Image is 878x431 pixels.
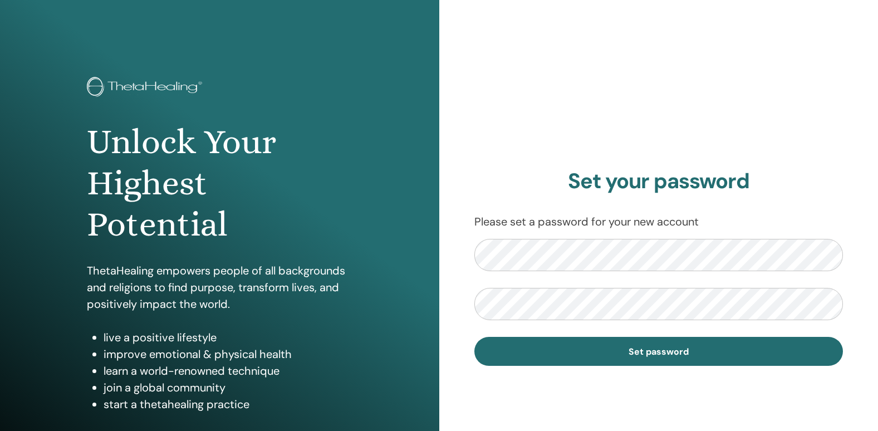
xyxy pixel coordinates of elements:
[104,346,352,363] li: improve emotional & physical health
[104,329,352,346] li: live a positive lifestyle
[474,213,843,230] p: Please set a password for your new account
[104,379,352,396] li: join a global community
[629,346,689,357] span: Set password
[87,262,352,312] p: ThetaHealing empowers people of all backgrounds and religions to find purpose, transform lives, a...
[87,121,352,246] h1: Unlock Your Highest Potential
[474,337,843,366] button: Set password
[474,169,843,194] h2: Set your password
[104,396,352,413] li: start a thetahealing practice
[104,363,352,379] li: learn a world-renowned technique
